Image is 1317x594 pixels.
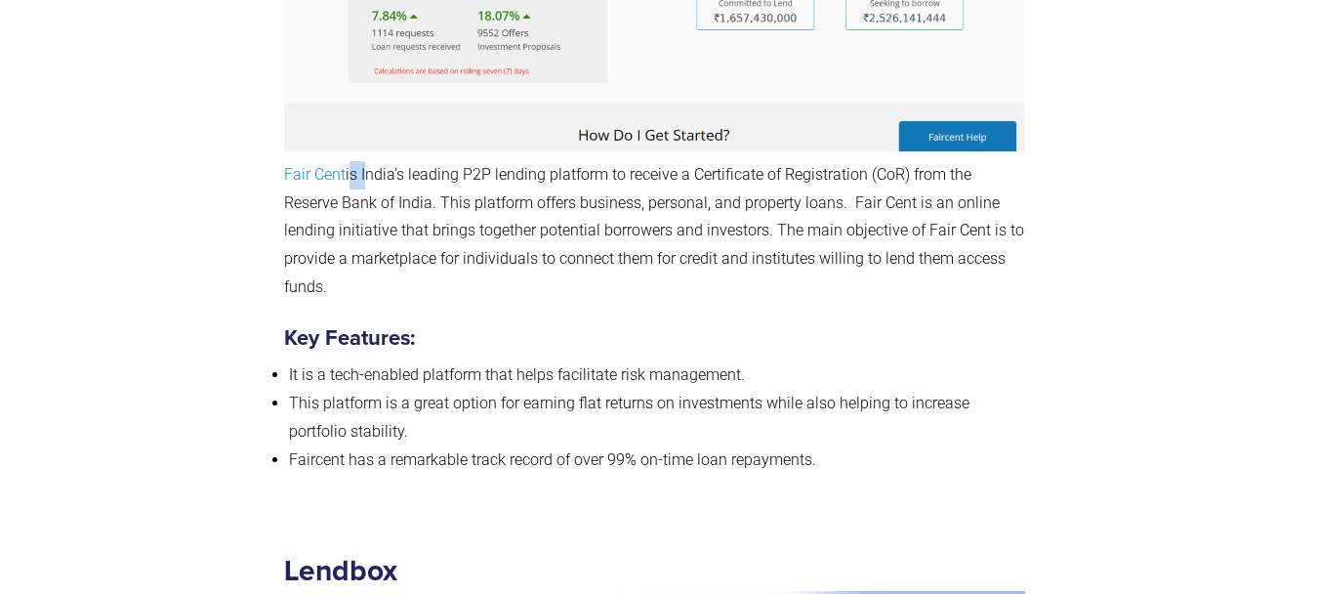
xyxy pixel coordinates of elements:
span: This platform is a great option for earning flat returns on investments while also helping to inc... [289,394,969,441]
span: It is a tech-enabled platform that helps facilitate risk management. [289,365,745,384]
span: Faircent has a remarkable track record of over 99% on-time loan repayments. [289,450,816,469]
span: is India’s leading P2P lending platform to receive a Certificate of Registration (CoR) from the R... [284,165,1024,296]
a: Fair Cent [284,165,346,184]
strong: Key Features: [284,328,415,350]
